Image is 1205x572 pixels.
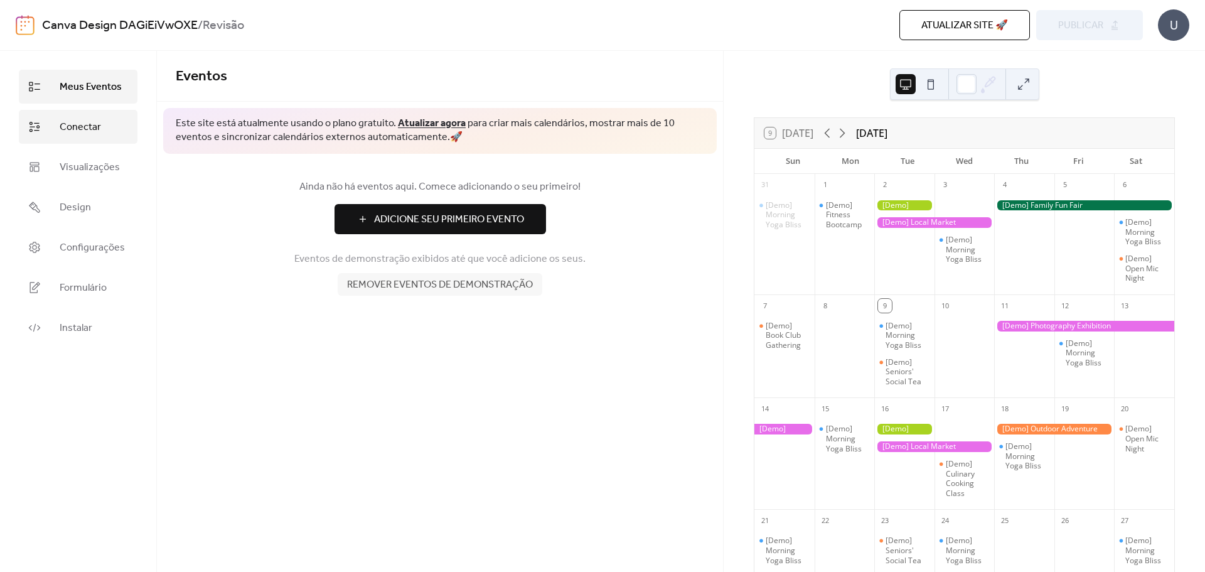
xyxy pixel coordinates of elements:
[758,402,772,416] div: 14
[176,117,704,145] span: Este site está atualmente usando o plano gratuito. para criar mais calendários, mostrar mais de 1...
[1114,254,1174,283] div: [Demo] Open Mic Night
[998,178,1012,192] div: 4
[176,63,227,90] span: Eventos
[19,70,137,104] a: Meus Eventos
[1058,178,1072,192] div: 5
[1114,217,1174,247] div: [Demo] Morning Yoga Bliss
[946,536,990,565] div: [Demo] Morning Yoga Bliss
[60,240,125,256] span: Configurações
[994,424,1114,434] div: [Demo] Outdoor Adventure Day
[758,178,772,192] div: 31
[946,459,990,498] div: [Demo] Culinary Cooking Class
[764,149,822,174] div: Sun
[874,217,994,228] div: [Demo] Local Market
[935,459,995,498] div: [Demo] Culinary Cooking Class
[946,235,990,264] div: [Demo] Morning Yoga Bliss
[994,200,1174,211] div: [Demo] Family Fun Fair
[338,273,542,296] button: Remover eventos de demonstração
[176,180,704,195] span: Ainda não há eventos aqui. Comece adicionando o seu primeiro!
[335,204,546,234] button: Adicione Seu Primeiro Evento
[815,200,875,230] div: [Demo] Fitness Bootcamp
[1058,514,1072,527] div: 26
[294,252,586,267] span: Eventos de demonstração exibidos até que você adicione os seus.
[198,14,203,38] b: /
[994,321,1174,332] div: [Demo] Photography Exhibition
[938,299,952,313] div: 10
[874,441,994,452] div: [Demo] Local Market
[874,536,935,565] div: [Demo] Seniors' Social Tea
[1058,299,1072,313] div: 12
[822,149,879,174] div: Mon
[938,402,952,416] div: 17
[754,321,815,350] div: [Demo] Book Club Gathering
[998,299,1012,313] div: 11
[921,18,1008,33] span: Atualizar site 🚀
[60,281,107,296] span: Formulário
[1125,424,1169,453] div: [Demo] Open Mic Night
[878,178,892,192] div: 2
[935,235,995,264] div: [Demo] Morning Yoga Bliss
[886,357,929,387] div: [Demo] Seniors' Social Tea
[176,204,704,234] a: Adicione Seu Primeiro Evento
[818,299,832,313] div: 8
[874,424,935,434] div: [Demo] Gardening Workshop
[374,212,524,227] span: Adicione Seu Primeiro Evento
[60,160,120,175] span: Visualizações
[1125,254,1169,283] div: [Demo] Open Mic Night
[1125,536,1169,565] div: [Demo] Morning Yoga Bliss
[1066,338,1110,368] div: [Demo] Morning Yoga Bliss
[1118,299,1132,313] div: 13
[878,514,892,527] div: 23
[826,200,870,230] div: [Demo] Fitness Bootcamp
[347,278,533,293] span: Remover eventos de demonstração
[1158,9,1189,41] div: U
[19,230,137,264] a: Configurações
[1058,402,1072,416] div: 19
[19,271,137,305] a: Formulário
[1125,217,1169,247] div: [Demo] Morning Yoga Bliss
[993,149,1050,174] div: Thu
[1050,149,1107,174] div: Fri
[754,424,815,434] div: [Demo] Photography Exhibition
[60,80,122,95] span: Meus Eventos
[818,514,832,527] div: 22
[856,126,887,141] div: [DATE]
[60,120,101,135] span: Conectar
[1005,441,1049,471] div: [Demo] Morning Yoga Bliss
[1118,514,1132,527] div: 27
[994,441,1054,471] div: [Demo] Morning Yoga Bliss
[766,536,810,565] div: [Demo] Morning Yoga Bliss
[1114,424,1174,453] div: [Demo] Open Mic Night
[19,150,137,184] a: Visualizações
[818,178,832,192] div: 1
[60,321,92,336] span: Instalar
[42,14,198,38] a: Canva Design DAGiEiVwOXE
[398,114,466,133] a: Atualizar agora
[815,424,875,453] div: [Demo] Morning Yoga Bliss
[758,299,772,313] div: 7
[203,14,244,38] b: Revisão
[19,190,137,224] a: Design
[874,321,935,350] div: [Demo] Morning Yoga Bliss
[754,536,815,565] div: [Demo] Morning Yoga Bliss
[1114,536,1174,565] div: [Demo] Morning Yoga Bliss
[998,514,1012,527] div: 25
[19,110,137,144] a: Conectar
[19,311,137,345] a: Instalar
[754,200,815,230] div: [Demo] Morning Yoga Bliss
[874,357,935,387] div: [Demo] Seniors' Social Tea
[16,15,35,35] img: logo
[878,299,892,313] div: 9
[899,10,1030,40] button: Atualizar site 🚀
[1118,402,1132,416] div: 20
[886,536,929,565] div: [Demo] Seniors' Social Tea
[938,514,952,527] div: 24
[1054,338,1115,368] div: [Demo] Morning Yoga Bliss
[935,536,995,565] div: [Demo] Morning Yoga Bliss
[936,149,993,174] div: Wed
[886,321,929,350] div: [Demo] Morning Yoga Bliss
[1107,149,1164,174] div: Sat
[818,402,832,416] div: 15
[1118,178,1132,192] div: 6
[874,200,935,211] div: [Demo] Gardening Workshop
